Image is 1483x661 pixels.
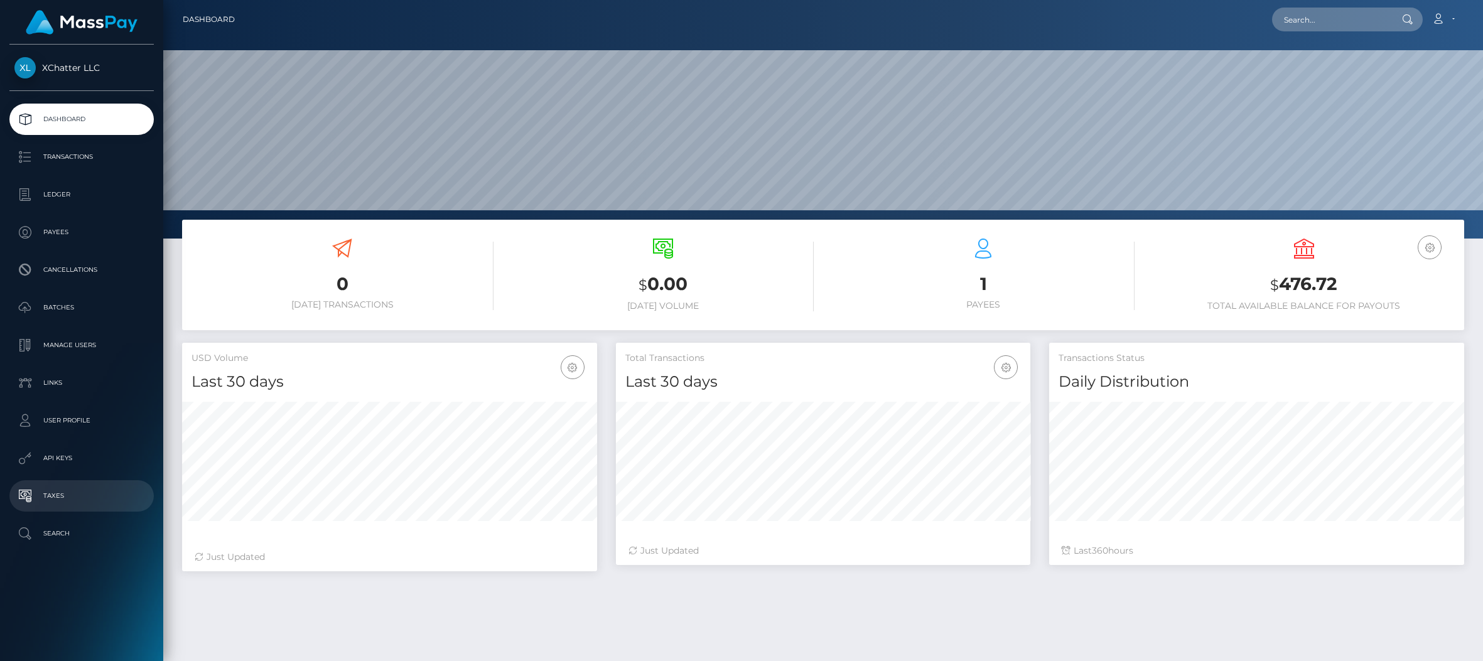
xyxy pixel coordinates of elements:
h5: Transactions Status [1059,352,1455,365]
p: Cancellations [14,261,149,279]
a: Dashboard [183,6,235,33]
p: API Keys [14,449,149,468]
h4: Last 30 days [625,371,1022,393]
a: Batches [9,292,154,323]
small: $ [1270,276,1279,294]
p: Ledger [14,185,149,204]
h5: USD Volume [191,352,588,365]
p: Payees [14,223,149,242]
h6: [DATE] Volume [512,301,814,311]
p: Dashboard [14,110,149,129]
a: Dashboard [9,104,154,135]
h6: Total Available Balance for Payouts [1153,301,1455,311]
p: Transactions [14,148,149,166]
a: Links [9,367,154,399]
p: Search [14,524,149,543]
a: Transactions [9,141,154,173]
input: Search... [1272,8,1390,31]
a: Cancellations [9,254,154,286]
a: User Profile [9,405,154,436]
div: Just Updated [195,551,585,564]
div: Just Updated [628,544,1018,557]
h4: Daily Distribution [1059,371,1455,393]
p: Taxes [14,486,149,505]
a: Manage Users [9,330,154,361]
h3: 1 [833,272,1135,296]
h5: Total Transactions [625,352,1022,365]
p: Manage Users [14,336,149,355]
h6: [DATE] Transactions [191,299,493,310]
p: Links [14,373,149,392]
span: XChatter LLC [9,62,154,73]
span: 360 [1092,545,1108,556]
h4: Last 30 days [191,371,588,393]
a: Payees [9,217,154,248]
a: Search [9,518,154,549]
a: API Keys [9,443,154,474]
h6: Payees [833,299,1135,310]
p: Batches [14,298,149,317]
a: Ledger [9,179,154,210]
div: Last hours [1062,544,1452,557]
h3: 0.00 [512,272,814,298]
small: $ [639,276,647,294]
img: XChatter LLC [14,57,36,78]
a: Taxes [9,480,154,512]
h3: 0 [191,272,493,296]
p: User Profile [14,411,149,430]
h3: 476.72 [1153,272,1455,298]
img: MassPay Logo [26,10,138,35]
